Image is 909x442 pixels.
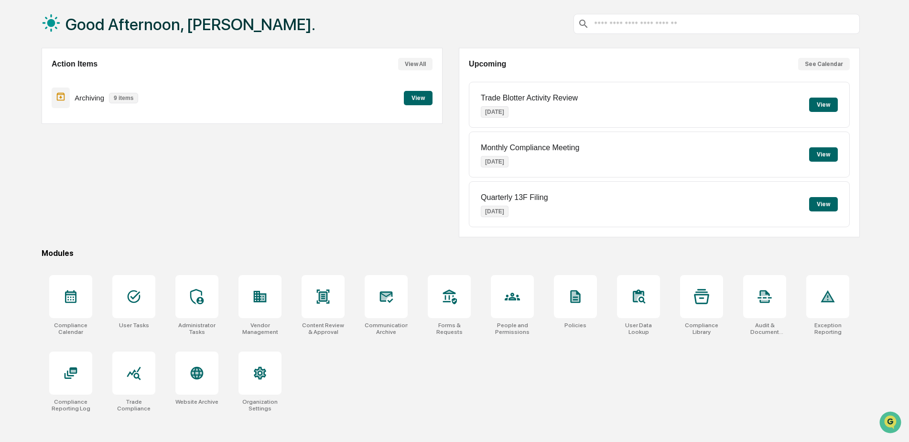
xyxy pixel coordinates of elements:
p: 9 items [109,93,138,103]
div: 🔎 [10,140,17,147]
div: 🖐️ [10,122,17,129]
img: 1746055101610-c473b297-6a78-478c-a979-82029cc54cd1 [10,73,27,90]
div: User Data Lookup [617,322,660,335]
span: Attestations [79,121,119,130]
button: View All [398,58,433,70]
div: Forms & Requests [428,322,471,335]
h2: Action Items [52,60,97,68]
h1: Good Afternoon, [PERSON_NAME]. [65,15,315,34]
p: Quarterly 13F Filing [481,193,548,202]
div: Policies [564,322,586,329]
button: View [809,147,838,162]
p: How can we help? [10,20,174,35]
div: Vendor Management [238,322,281,335]
div: Compliance Library [680,322,723,335]
button: View [809,98,838,112]
div: Website Archive [175,398,218,405]
p: Monthly Compliance Meeting [481,144,579,152]
div: Modules [42,249,860,258]
div: We're available if you need us! [32,83,121,90]
div: Communications Archive [365,322,408,335]
a: Powered byPylon [67,162,116,169]
div: Compliance Reporting Log [49,398,92,412]
div: 🗄️ [69,122,77,129]
p: [DATE] [481,206,509,217]
div: Administrator Tasks [175,322,218,335]
iframe: Open customer support [878,410,904,436]
div: Content Review & Approval [302,322,345,335]
div: Organization Settings [238,398,281,412]
div: User Tasks [119,322,149,329]
p: [DATE] [481,156,509,167]
p: Trade Blotter Activity Review [481,94,578,102]
div: People and Permissions [491,322,534,335]
button: See Calendar [798,58,850,70]
div: Compliance Calendar [49,322,92,335]
a: 🔎Data Lookup [6,135,64,152]
span: Data Lookup [19,139,60,148]
button: Start new chat [162,76,174,88]
span: Preclearance [19,121,62,130]
a: View [404,93,433,102]
a: 🖐️Preclearance [6,117,65,134]
button: View [404,91,433,105]
button: View [809,197,838,211]
div: Trade Compliance [112,398,155,412]
h2: Upcoming [469,60,506,68]
div: Start new chat [32,73,157,83]
span: Pylon [95,162,116,169]
p: [DATE] [481,106,509,118]
p: Archiving [75,94,104,102]
div: Audit & Document Logs [743,322,786,335]
div: Exception Reporting [806,322,849,335]
a: 🗄️Attestations [65,117,122,134]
